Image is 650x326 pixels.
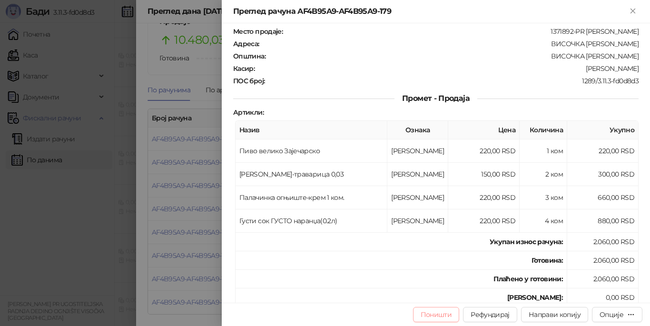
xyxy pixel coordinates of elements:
div: 1289/3.11.3-fd0d8d3 [266,77,640,85]
td: 1 ком [520,139,567,163]
td: 2.060,00 RSD [567,233,639,251]
td: 2.060,00 RSD [567,251,639,270]
td: 220,00 RSD [448,186,520,209]
div: ВИСОЧКА [PERSON_NAME] [266,52,640,60]
td: [PERSON_NAME] [387,186,448,209]
strong: ПОС број : [233,77,265,85]
strong: Општина : [233,52,266,60]
button: Направи копију [521,307,588,322]
td: 150,00 RSD [448,163,520,186]
td: 880,00 RSD [567,209,639,233]
strong: Касир : [233,64,255,73]
span: Промет - Продаја [394,94,477,103]
td: Пиво велико Зајечарско [236,139,387,163]
th: Ознака [387,121,448,139]
th: Укупно [567,121,639,139]
strong: Артикли : [233,108,264,117]
td: 2 ком [520,163,567,186]
th: Количина [520,121,567,139]
td: 0,00 RSD [567,288,639,307]
strong: Укупан износ рачуна : [490,237,563,246]
td: 220,00 RSD [567,139,639,163]
td: [PERSON_NAME] [387,139,448,163]
td: 300,00 RSD [567,163,639,186]
strong: Плаћено у готовини: [493,275,563,283]
td: 2.060,00 RSD [567,270,639,288]
th: Назив [236,121,387,139]
div: ВИСОЧКА [PERSON_NAME] [260,40,640,48]
td: [PERSON_NAME] [387,209,448,233]
strong: Адреса : [233,40,259,48]
button: Close [627,6,639,17]
div: 1371892-PR [PERSON_NAME] [284,27,640,36]
td: 220,00 RSD [448,209,520,233]
td: [PERSON_NAME]-траварица 0,03 [236,163,387,186]
td: [PERSON_NAME] [387,163,448,186]
button: Рефундирај [463,307,517,322]
strong: Готовина : [532,256,563,265]
td: 3 ком [520,186,567,209]
button: Опције [592,307,642,322]
div: Преглед рачуна AF4B95A9-AF4B95A9-179 [233,6,627,17]
td: 220,00 RSD [448,139,520,163]
span: Направи копију [529,310,581,319]
div: [PERSON_NAME] [256,64,640,73]
td: Густи сок ГУСТО наранџа(0.2л) [236,209,387,233]
th: Цена [448,121,520,139]
strong: [PERSON_NAME]: [507,293,563,302]
strong: Место продаје : [233,27,283,36]
td: Палачинка огњиште-крем 1 ком. [236,186,387,209]
td: 660,00 RSD [567,186,639,209]
div: Опције [600,310,623,319]
td: 4 ком [520,209,567,233]
button: Поништи [413,307,460,322]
